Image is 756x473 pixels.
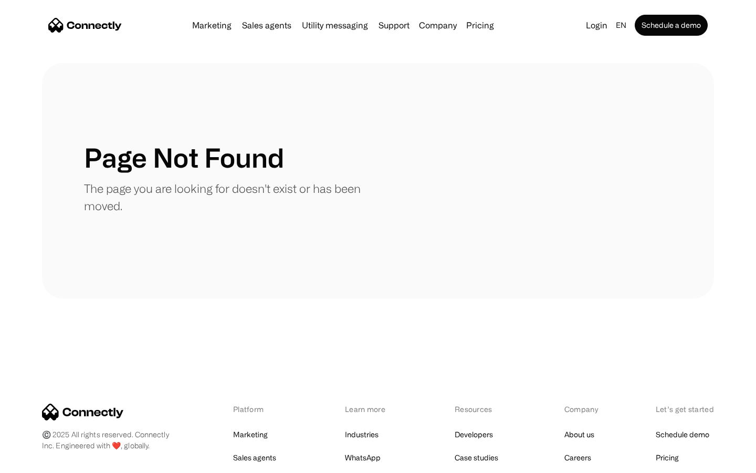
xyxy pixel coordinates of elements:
[233,450,276,465] a: Sales agents
[84,142,284,173] h1: Page Not Found
[10,454,63,469] aside: Language selected: English
[233,427,268,442] a: Marketing
[564,450,591,465] a: Careers
[612,18,633,33] div: en
[84,180,378,214] p: The page you are looking for doesn't exist or has been moved.
[582,18,612,33] a: Login
[416,18,460,33] div: Company
[462,21,498,29] a: Pricing
[345,427,379,442] a: Industries
[233,404,290,415] div: Platform
[656,450,679,465] a: Pricing
[48,17,122,33] a: home
[188,21,236,29] a: Marketing
[564,427,594,442] a: About us
[564,404,601,415] div: Company
[345,404,400,415] div: Learn more
[656,404,714,415] div: Let’s get started
[419,18,457,33] div: Company
[455,450,498,465] a: Case studies
[635,15,708,36] a: Schedule a demo
[616,18,626,33] div: en
[374,21,414,29] a: Support
[345,450,381,465] a: WhatsApp
[21,455,63,469] ul: Language list
[455,427,493,442] a: Developers
[238,21,296,29] a: Sales agents
[656,427,709,442] a: Schedule demo
[455,404,510,415] div: Resources
[298,21,372,29] a: Utility messaging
